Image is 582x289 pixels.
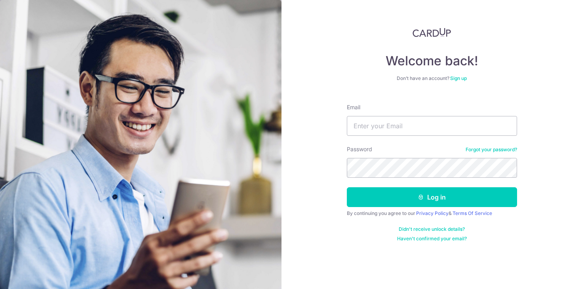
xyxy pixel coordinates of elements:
a: Privacy Policy [416,210,449,216]
label: Email [347,103,360,111]
a: Didn't receive unlock details? [399,226,465,232]
input: Enter your Email [347,116,517,136]
button: Log in [347,187,517,207]
img: CardUp Logo [413,28,451,37]
a: Haven't confirmed your email? [397,236,467,242]
label: Password [347,145,372,153]
div: Don’t have an account? [347,75,517,82]
a: Sign up [450,75,467,81]
div: By continuing you agree to our & [347,210,517,217]
h4: Welcome back! [347,53,517,69]
a: Forgot your password? [466,146,517,153]
a: Terms Of Service [453,210,492,216]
